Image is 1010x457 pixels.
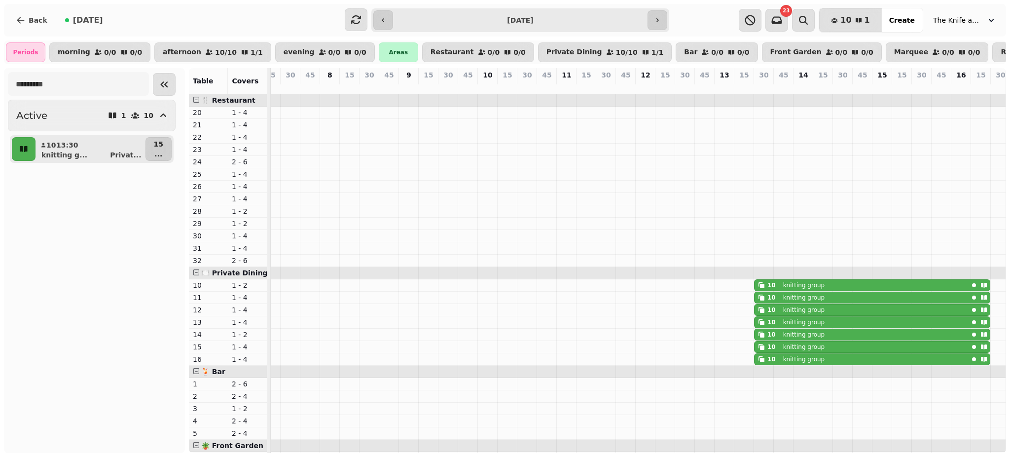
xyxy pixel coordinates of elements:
div: Areas [379,42,418,62]
p: ... [154,149,163,159]
p: knitting group [783,318,825,326]
button: Collapse sidebar [153,73,176,96]
p: 1 - 2 [232,280,263,290]
p: 0 [839,82,847,92]
p: 0 [642,82,649,92]
p: 0 [306,82,314,92]
p: 10 [483,70,492,80]
p: 2 - 6 [232,379,263,389]
p: 30 [759,70,768,80]
p: 1 - 4 [232,169,263,179]
p: 0 [405,82,413,92]
div: 10 [767,331,776,339]
p: morning [58,48,90,56]
p: 0 [326,82,334,92]
p: knitting group [783,306,825,314]
p: 30 [364,70,374,80]
p: 45 [621,70,630,80]
p: knitting g... [41,150,87,160]
p: 2 - 4 [232,416,263,426]
button: Create [881,8,923,32]
p: 12 [641,70,650,80]
p: 0 / 0 [130,49,143,56]
p: 1 - 4 [232,182,263,191]
p: 29 [193,219,224,228]
p: 10 [760,82,768,92]
p: 15 [266,70,275,80]
p: 1 - 4 [232,243,263,253]
p: 15 [503,70,512,80]
p: 0 [444,82,452,92]
p: 0 [563,82,571,92]
p: 45 [305,70,315,80]
p: 0 [997,82,1005,92]
button: evening0/00/0 [275,42,375,62]
p: 45 [779,70,788,80]
p: 11 [562,70,571,80]
p: 27 [193,194,224,204]
p: 32 [193,256,224,266]
p: 13 [720,70,729,80]
p: 30 [917,70,926,80]
p: 0 [721,82,728,92]
p: 0 [622,82,630,92]
span: Back [29,17,47,24]
p: 0 [859,82,866,92]
p: knitting group [783,294,825,302]
p: 26 [193,182,224,191]
p: 0 [878,82,886,92]
p: 0 [780,82,788,92]
p: 30 [193,231,224,241]
h2: Active [16,109,47,122]
p: 45 [858,70,867,80]
p: 0 / 0 [737,49,750,56]
p: 0 / 0 [513,49,526,56]
p: 0 [425,82,433,92]
p: 25 [193,169,224,179]
p: Privat ... [110,150,141,160]
p: 1 - 4 [232,305,263,315]
p: 1 - 2 [232,219,263,228]
p: 16 [193,354,224,364]
button: Bar0/00/0 [676,42,757,62]
p: 0 [701,82,709,92]
p: 0 [799,82,807,92]
p: 0 [957,82,965,92]
p: 0 [484,82,492,92]
p: 1 - 4 [232,120,263,130]
p: 15 [877,70,887,80]
p: 0 [681,82,689,92]
p: 1 - 2 [232,330,263,340]
p: 8 [327,70,332,80]
button: Marquee0/00/0 [886,42,989,62]
p: Bar [684,48,697,56]
p: 0 / 0 [968,49,980,56]
p: knitting group [783,331,825,339]
p: 0 [365,82,373,92]
p: 0 [898,82,906,92]
span: The Knife and [PERSON_NAME] [933,15,982,25]
button: Back [8,8,55,32]
p: 0 / 0 [711,49,723,56]
p: 4 [193,416,224,426]
p: 45 [542,70,551,80]
p: 10 / 10 [215,49,237,56]
p: 0 [582,82,590,92]
button: 15... [145,137,172,161]
p: 10 / 10 [616,49,638,56]
p: 12 [193,305,224,315]
span: [DATE] [73,16,103,24]
p: 0 / 0 [104,49,116,56]
span: 🍴 Restaurant [201,96,255,104]
button: 101 [819,8,881,32]
p: afternoon [163,48,201,56]
p: knitting group [783,281,825,289]
p: 30 [996,70,1005,80]
button: Private Dining10/101/1 [538,42,672,62]
span: 🍽️ Private Dining [201,269,268,277]
p: 45 [384,70,394,80]
p: 30 [286,70,295,80]
button: The Knife and [PERSON_NAME] [927,11,1002,29]
p: 1 - 4 [232,342,263,352]
p: 10 [193,280,224,290]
